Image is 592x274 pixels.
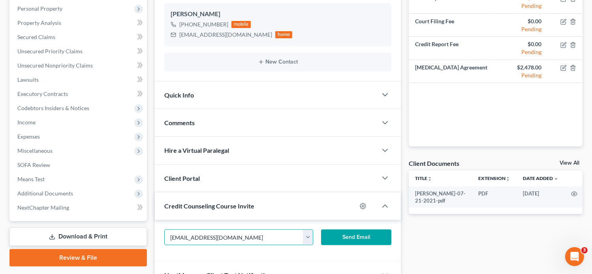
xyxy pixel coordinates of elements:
span: Lawsuits [17,76,39,83]
button: New Contact [171,59,385,65]
iframe: Intercom live chat [565,247,584,266]
div: home [275,31,293,38]
span: Income [17,119,36,126]
div: Pending [502,25,541,33]
td: Court Filing Fee [409,14,496,37]
span: NextChapter Mailing [17,204,69,211]
input: Enter email [165,230,304,245]
span: 3 [581,247,588,253]
a: Titleunfold_more [415,175,432,181]
div: [PERSON_NAME] [171,9,385,19]
a: SOFA Review [11,158,147,172]
span: Hire a Virtual Paralegal [164,146,229,154]
a: Unsecured Priority Claims [11,44,147,58]
div: Client Documents [409,159,459,167]
span: Client Portal [164,175,200,182]
span: Means Test [17,176,45,182]
a: Review & File [9,249,147,266]
span: Executory Contracts [17,90,68,97]
span: Property Analysis [17,19,61,26]
i: unfold_more [427,176,432,181]
a: Executory Contracts [11,87,147,101]
div: Pending [502,2,541,10]
div: $0.00 [502,40,541,48]
td: Credit Report Fee [409,37,496,60]
span: Quick Info [164,91,194,99]
td: [MEDICAL_DATA] Agreement [409,60,496,83]
td: PDF [472,186,517,208]
a: View All [560,160,579,166]
div: $2,478.00 [502,64,541,71]
i: expand_more [554,176,558,181]
div: Pending [502,71,541,79]
td: [PERSON_NAME]-07-21-2021-pdf [409,186,472,208]
span: Personal Property [17,5,62,12]
span: Comments [164,119,195,126]
span: Expenses [17,133,40,140]
span: Unsecured Nonpriority Claims [17,62,93,69]
a: Property Analysis [11,16,147,30]
td: [DATE] [517,186,565,208]
button: Send Email [321,229,392,245]
a: Download & Print [9,227,147,246]
a: Extensionunfold_more [478,175,510,181]
a: Lawsuits [11,73,147,87]
i: unfold_more [506,176,510,181]
a: Unsecured Nonpriority Claims [11,58,147,73]
span: Codebtors Insiders & Notices [17,105,89,111]
a: Secured Claims [11,30,147,44]
a: Date Added expand_more [523,175,558,181]
a: NextChapter Mailing [11,201,147,215]
span: Additional Documents [17,190,73,197]
span: Credit Counseling Course Invite [164,202,254,210]
span: Unsecured Priority Claims [17,48,83,54]
span: SOFA Review [17,161,50,168]
div: mobile [231,21,251,28]
div: $0.00 [502,17,541,25]
span: Miscellaneous [17,147,53,154]
span: Secured Claims [17,34,55,40]
div: Pending [502,48,541,56]
div: [EMAIL_ADDRESS][DOMAIN_NAME] [179,31,272,39]
div: [PHONE_NUMBER] [179,21,228,28]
